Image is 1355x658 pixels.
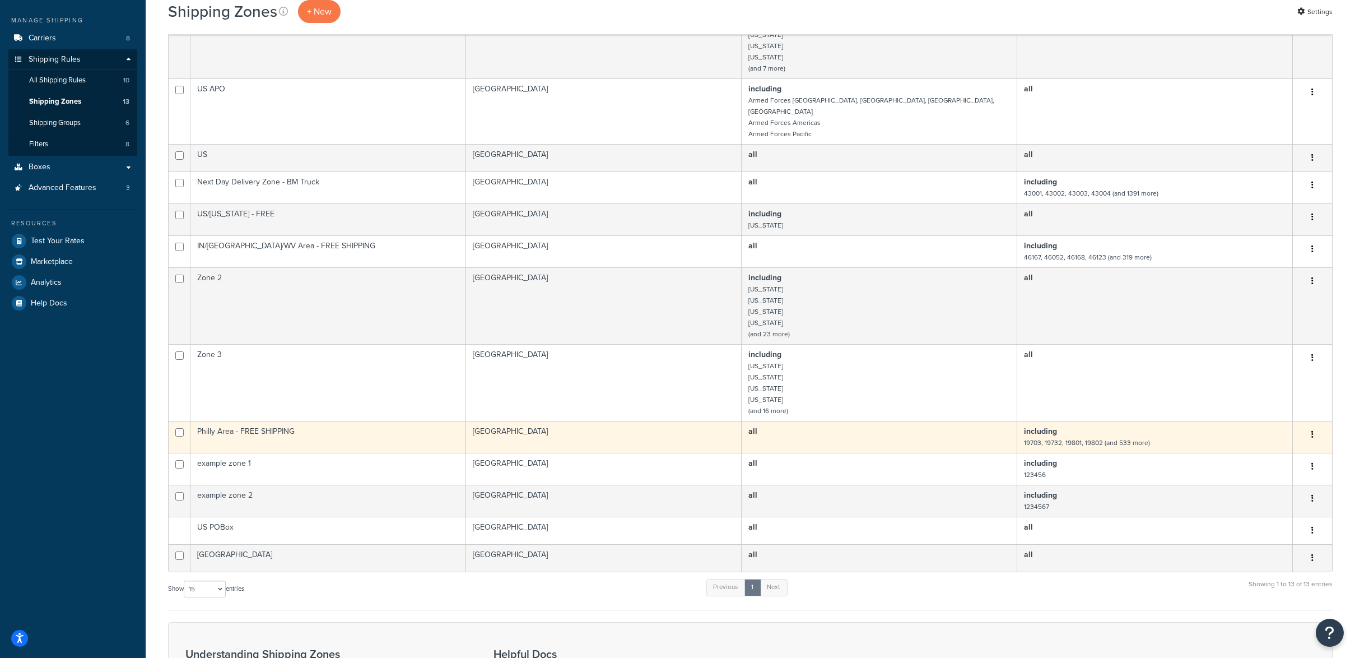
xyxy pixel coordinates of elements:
[748,372,783,382] small: [US_STATE]
[190,421,466,453] td: Philly Area - FREE SHIPPING
[8,49,137,70] a: Shipping Rules
[1024,208,1033,220] b: all
[748,307,783,317] small: [US_STATE]
[748,395,783,405] small: [US_STATE]
[190,544,466,572] td: [GEOGRAPHIC_DATA]
[748,272,781,284] b: including
[168,581,244,597] label: Show entries
[748,329,790,339] small: (and 23 more)
[466,453,742,485] td: [GEOGRAPHIC_DATA]
[748,63,785,73] small: (and 7 more)
[29,55,81,64] span: Shipping Rules
[190,267,466,344] td: Zone 2
[1024,349,1033,360] b: all
[748,176,757,188] b: all
[1024,425,1057,437] b: including
[8,178,137,198] li: Advanced Features
[29,140,48,149] span: Filters
[168,1,277,22] h1: Shipping Zones
[1024,438,1150,448] small: 19703, 19732, 19801, 19802 (and 533 more)
[190,485,466,517] td: example zone 2
[8,272,137,293] a: Analytics
[466,517,742,544] td: [GEOGRAPHIC_DATA]
[1316,619,1344,647] button: Open Resource Center
[748,220,783,230] small: [US_STATE]
[29,118,81,128] span: Shipping Groups
[8,134,137,155] a: Filters 8
[466,421,742,453] td: [GEOGRAPHIC_DATA]
[31,278,62,288] span: Analytics
[1024,272,1033,284] b: all
[31,237,85,246] span: Test Your Rates
[748,149,757,160] b: all
[29,76,86,85] span: All Shipping Rules
[307,5,332,18] span: + New
[8,113,137,133] a: Shipping Groups 6
[1024,502,1049,512] small: 1234567
[748,95,994,117] small: Armed Forces [GEOGRAPHIC_DATA], [GEOGRAPHIC_DATA], [GEOGRAPHIC_DATA], [GEOGRAPHIC_DATA]
[8,28,137,49] a: Carriers 8
[8,16,137,25] div: Manage Shipping
[125,118,129,128] span: 6
[190,203,466,235] td: US/[US_STATE] - FREE
[466,344,742,421] td: [GEOGRAPHIC_DATA]
[8,113,137,133] li: Shipping Groups
[1024,470,1046,480] small: 123456
[8,49,137,156] li: Shipping Rules
[8,70,137,91] a: All Shipping Rules 10
[8,157,137,178] a: Boxes
[29,183,96,193] span: Advanced Features
[1024,457,1057,469] b: including
[8,231,137,251] li: Test Your Rates
[8,219,137,228] div: Resources
[748,30,783,40] small: [US_STATE]
[748,83,781,95] b: including
[8,28,137,49] li: Carriers
[184,581,226,597] select: Showentries
[1024,521,1033,533] b: all
[744,579,761,596] a: 1
[466,544,742,572] td: [GEOGRAPHIC_DATA]
[1024,240,1057,252] b: including
[748,383,783,393] small: [US_STATE]
[748,240,757,252] b: all
[748,295,783,305] small: [US_STATE]
[8,70,137,91] li: All Shipping Rules
[8,178,137,198] a: Advanced Features 3
[29,163,50,172] span: Boxes
[8,91,137,112] li: Shipping Zones
[706,579,746,596] a: Previous
[466,267,742,344] td: [GEOGRAPHIC_DATA]
[466,78,742,144] td: [GEOGRAPHIC_DATA]
[748,549,757,560] b: all
[29,34,56,43] span: Carriers
[748,52,783,62] small: [US_STATE]
[123,76,129,85] span: 10
[190,453,466,485] td: example zone 1
[748,129,812,139] small: Armed Forces Pacific
[190,235,466,267] td: IN/[GEOGRAPHIC_DATA]/WV Area - FREE SHIPPING
[1297,4,1333,20] a: Settings
[760,579,788,596] a: Next
[1024,188,1158,198] small: 43001, 43002, 43003, 43004 (and 1391 more)
[748,361,783,371] small: [US_STATE]
[466,235,742,267] td: [GEOGRAPHIC_DATA]
[748,521,757,533] b: all
[190,78,466,144] td: US APO
[123,97,129,106] span: 13
[748,489,757,501] b: all
[466,2,742,78] td: [GEOGRAPHIC_DATA]
[1024,549,1033,560] b: all
[748,284,783,294] small: [US_STATE]
[466,485,742,517] td: [GEOGRAPHIC_DATA]
[8,293,137,313] a: Help Docs
[748,208,781,220] b: including
[125,140,129,149] span: 8
[748,318,783,328] small: [US_STATE]
[31,299,67,308] span: Help Docs
[8,252,137,272] li: Marketplace
[748,425,757,437] b: all
[1024,489,1057,501] b: including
